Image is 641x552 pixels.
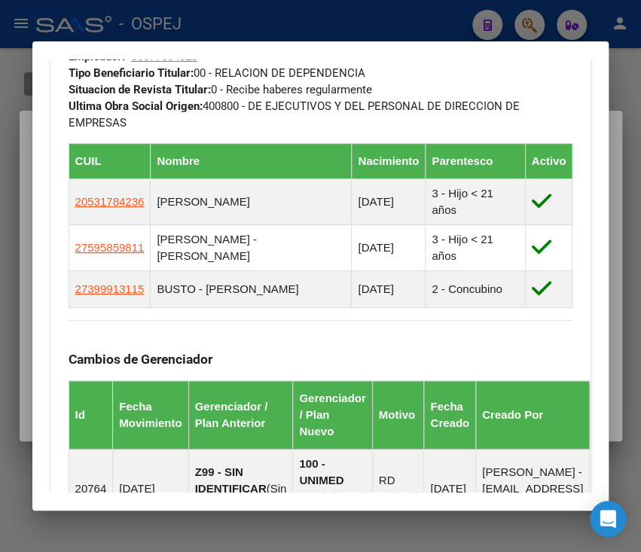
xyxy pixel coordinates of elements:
span: 27399913115 [75,282,145,295]
span: 0 - Recibe haberes regularmente [69,83,372,96]
td: [DATE] [352,225,426,271]
th: Creado Por [476,381,590,450]
strong: Z99 - SIN IDENTIFICAR [195,465,267,495]
td: [PERSON_NAME] - [EMAIL_ADDRESS][DOMAIN_NAME] [476,450,590,529]
th: Motivo [372,381,424,450]
th: Nacimiento [352,144,426,179]
strong: 100 - UNIMED S.A. [299,457,343,503]
td: 3 - Hijo < 21 años [426,179,525,225]
th: CUIL [69,144,151,179]
th: Activo [525,144,572,179]
td: ( ) [188,450,293,529]
td: [PERSON_NAME] - [PERSON_NAME] [151,225,352,271]
td: BUSTO - [PERSON_NAME] [151,271,352,308]
th: Gerenciador / Plan Nuevo [293,381,372,450]
td: [DATE] [352,271,426,308]
td: 2 - Concubino [426,271,525,308]
th: Nombre [151,144,352,179]
th: Id [69,381,113,450]
th: Fecha Movimiento [113,381,188,450]
td: [PERSON_NAME] [151,179,352,225]
th: Fecha Creado [424,381,476,450]
td: 20764 [69,450,113,529]
td: 3 - Hijo < 21 años [426,225,525,271]
td: RD Unimed [372,450,424,529]
strong: Tipo Beneficiario Titular: [69,66,194,80]
td: [DATE] [352,179,426,225]
span: 27595859811 [75,241,145,254]
h3: Cambios de Gerenciador [69,351,573,367]
strong: Ultima Obra Social Origen: [69,99,203,113]
span: 00 - RELACION DE DEPENDENCIA [69,66,365,80]
strong: Situacion de Revista Titular: [69,83,211,96]
span: 20531784236 [75,195,145,208]
div: Open Intercom Messenger [590,501,626,537]
span: 400800 - DE EJECUTIVOS Y DEL PERSONAL DE DIRECCION DE EMPRESAS [69,99,520,130]
td: [DATE] [424,450,476,529]
th: Parentesco [426,144,525,179]
td: ( ) [293,450,372,529]
td: [DATE] [113,450,188,529]
th: Gerenciador / Plan Anterior [188,381,293,450]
